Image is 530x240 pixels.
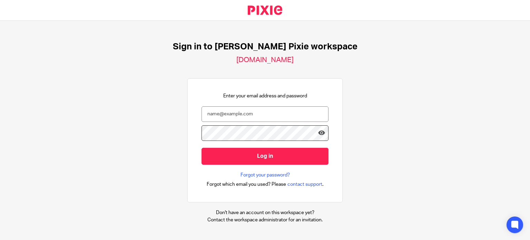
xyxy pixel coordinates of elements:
h2: [DOMAIN_NAME] [236,56,294,65]
a: Forgot your password? [241,172,290,179]
p: Don't have an account on this workspace yet? [207,209,323,216]
span: Forgot which email you used? Please [207,181,286,188]
h1: Sign in to [PERSON_NAME] Pixie workspace [173,41,357,52]
input: name@example.com [202,106,328,122]
p: Enter your email address and password [223,93,307,99]
p: Contact the workspace administrator for an invitation. [207,217,323,223]
span: contact support [287,181,322,188]
input: Log in [202,148,328,165]
div: . [207,180,324,188]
